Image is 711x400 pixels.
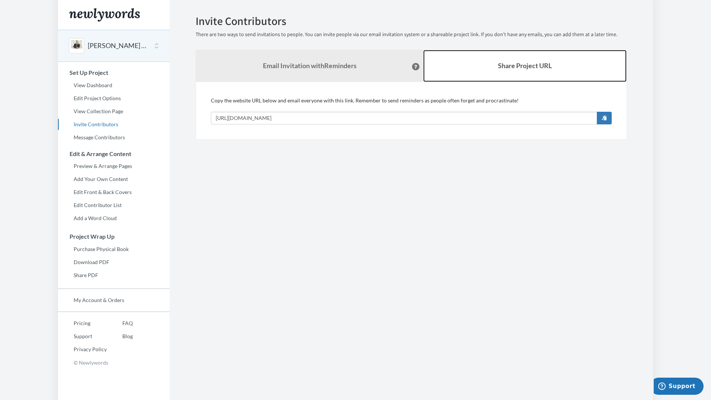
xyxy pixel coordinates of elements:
[58,270,170,281] a: Share PDF
[58,187,170,198] a: Edit Front & Back Covers
[196,31,627,38] p: There are two ways to send invitations to people. You can invite people via our email invitation ...
[58,106,170,117] a: View Collection Page
[107,318,133,329] a: FAQ
[88,41,148,51] button: [PERSON_NAME] Retirement
[58,344,107,355] a: Privacy Policy
[58,200,170,211] a: Edit Contributor List
[58,331,107,342] a: Support
[58,213,170,224] a: Add a Word Cloud
[58,357,170,368] p: © Newlywords
[58,93,170,104] a: Edit Project Options
[58,318,107,329] a: Pricing
[69,8,140,22] img: Newlywords logo
[58,233,170,240] h3: Project Wrap Up
[196,15,627,27] h2: Invite Contributors
[58,295,170,306] a: My Account & Orders
[58,174,170,185] a: Add Your Own Content
[654,378,704,396] iframe: Opens a widget where you can chat to one of our agents
[58,257,170,268] a: Download PDF
[58,80,170,91] a: View Dashboard
[58,69,170,76] h3: Set Up Project
[58,119,170,130] a: Invite Contributors
[58,132,170,143] a: Message Contributors
[263,61,357,70] strong: Email Invitation with Reminders
[58,150,170,157] h3: Edit & Arrange Content
[498,61,552,70] b: Share Project URL
[107,331,133,342] a: Blog
[58,244,170,255] a: Purchase Physical Book
[211,97,612,124] div: Copy the website URL below and email everyone with this link. Remember to send reminders as peopl...
[58,161,170,172] a: Preview & Arrange Pages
